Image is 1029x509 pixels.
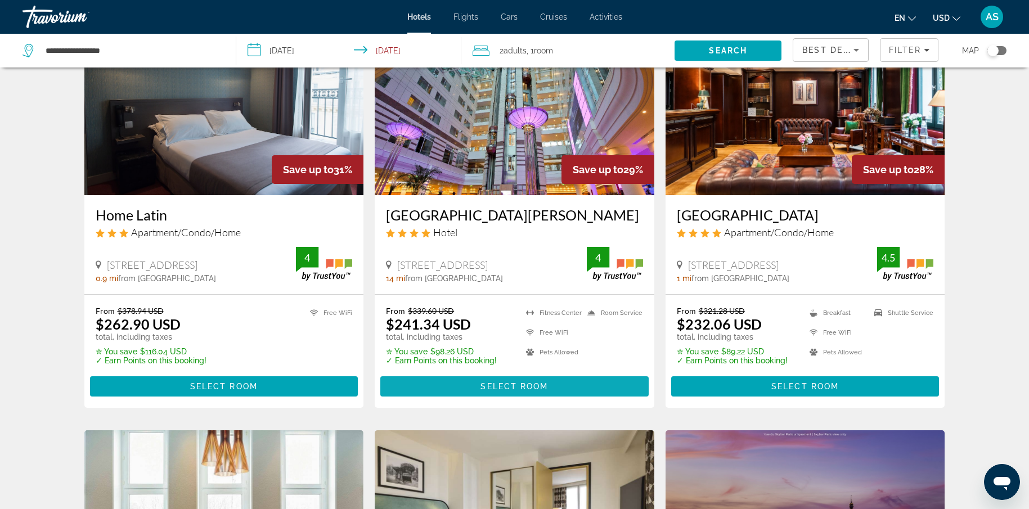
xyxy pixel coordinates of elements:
[461,34,675,67] button: Travelers: 2 adults, 0 children
[386,306,405,316] span: From
[296,247,352,280] img: TrustYou guest rating badge
[895,10,916,26] button: Change language
[96,347,206,356] p: $116.04 USD
[118,274,216,283] span: from [GEOGRAPHIC_DATA]
[677,332,788,341] p: total, including taxes
[296,251,318,264] div: 4
[986,11,999,22] span: AS
[527,43,553,58] span: , 1
[877,247,933,280] img: TrustYou guest rating badge
[272,155,363,184] div: 31%
[44,42,219,59] input: Search hotel destination
[573,164,623,175] span: Save up to
[433,226,457,238] span: Hotel
[386,316,471,332] ins: $241.34 USD
[96,306,115,316] span: From
[933,10,960,26] button: Change currency
[863,164,914,175] span: Save up to
[677,316,762,332] ins: $232.06 USD
[386,332,497,341] p: total, including taxes
[561,155,654,184] div: 29%
[671,379,940,391] a: Select Room
[587,247,643,280] img: TrustYou guest rating badge
[96,206,353,223] a: Home Latin
[802,46,861,55] span: Best Deals
[501,12,518,21] a: Cars
[96,316,181,332] ins: $262.90 USD
[582,306,643,320] li: Room Service
[500,43,527,58] span: 2
[666,15,945,195] img: Villa Pantheon
[933,13,950,22] span: USD
[107,259,197,271] span: [STREET_ADDRESS]
[677,347,788,356] p: $89.22 USD
[520,345,582,359] li: Pets Allowed
[677,274,691,283] span: 1 mi
[869,306,933,320] li: Shuttle Service
[984,464,1020,500] iframe: Schaltfläche zum Öffnen des Messaging-Fensters
[397,259,488,271] span: [STREET_ADDRESS]
[677,206,934,223] a: [GEOGRAPHIC_DATA]
[386,226,643,238] div: 4 star Hotel
[386,274,405,283] span: 14 mi
[118,306,164,316] del: $378.94 USD
[407,12,431,21] a: Hotels
[771,382,839,391] span: Select Room
[979,46,1006,56] button: Toggle map
[190,382,258,391] span: Select Room
[889,46,921,55] span: Filter
[534,46,553,55] span: Room
[96,347,137,356] span: ✮ You save
[852,155,945,184] div: 28%
[688,259,779,271] span: [STREET_ADDRESS]
[453,12,478,21] a: Flights
[677,226,934,238] div: 4 star Apartment
[90,376,358,397] button: Select Room
[677,356,788,365] p: ✓ Earn Points on this booking!
[804,326,869,340] li: Free WiFi
[590,12,622,21] a: Activities
[96,226,353,238] div: 3 star Apartment
[405,274,503,283] span: from [GEOGRAPHIC_DATA]
[677,306,696,316] span: From
[520,326,582,340] li: Free WiFi
[84,15,364,195] img: Home Latin
[962,43,979,58] span: Map
[386,347,428,356] span: ✮ You save
[895,13,905,22] span: en
[283,164,334,175] span: Save up to
[386,356,497,365] p: ✓ Earn Points on this booking!
[699,306,745,316] del: $321.28 USD
[880,38,938,62] button: Filters
[96,332,206,341] p: total, including taxes
[408,306,454,316] del: $339.60 USD
[380,376,649,397] button: Select Room
[977,5,1006,29] button: User Menu
[96,274,118,283] span: 0.9 mi
[386,206,643,223] a: [GEOGRAPHIC_DATA][PERSON_NAME]
[480,382,548,391] span: Select Room
[236,34,461,67] button: Select check in and out date
[90,379,358,391] a: Select Room
[375,15,654,195] img: Hilton Paris Charles de Gaulle Airport
[540,12,567,21] a: Cruises
[304,306,352,320] li: Free WiFi
[23,2,135,31] a: Travorium
[677,347,718,356] span: ✮ You save
[386,347,497,356] p: $98.26 USD
[131,226,241,238] span: Apartment/Condo/Home
[675,40,781,61] button: Search
[587,251,609,264] div: 4
[380,379,649,391] a: Select Room
[671,376,940,397] button: Select Room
